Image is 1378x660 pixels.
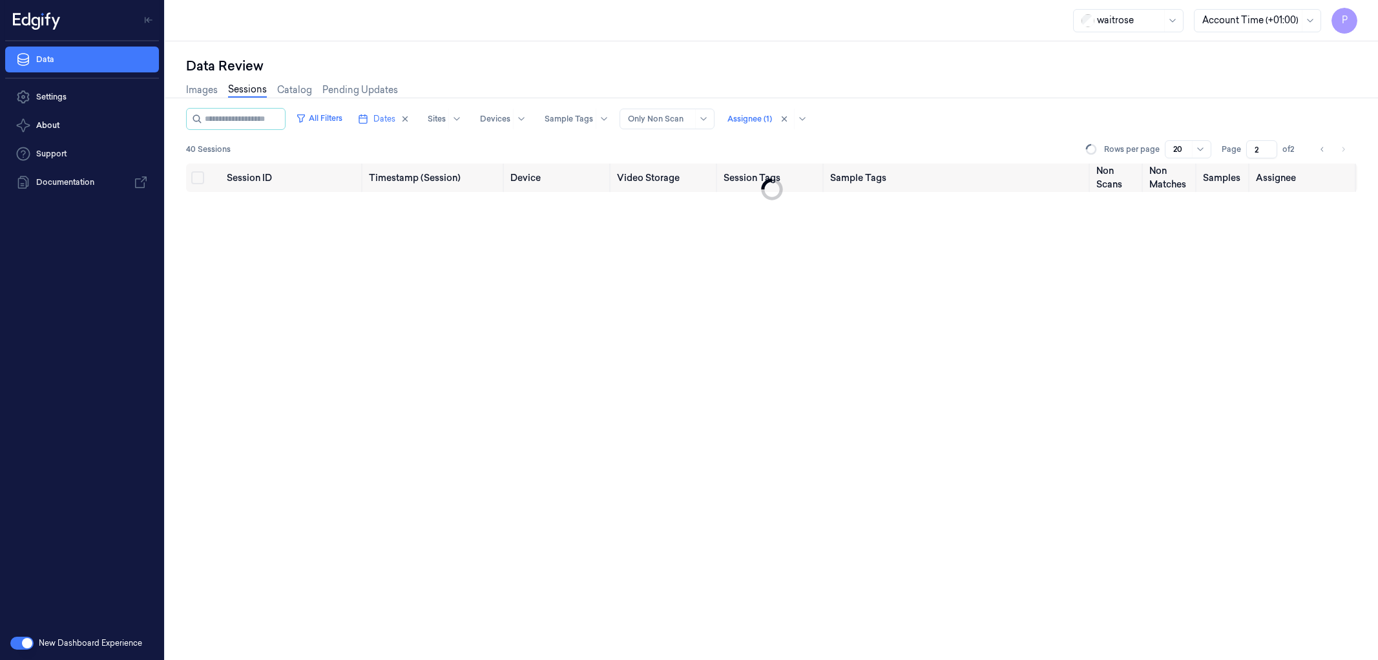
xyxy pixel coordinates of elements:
[1313,140,1331,158] button: Go to previous page
[222,164,364,192] th: Session ID
[1282,144,1303,155] span: of 2
[191,171,204,184] button: Select all
[373,113,395,125] span: Dates
[825,164,1091,192] th: Sample Tags
[291,108,348,129] button: All Filters
[5,141,159,167] a: Support
[1198,164,1251,192] th: Samples
[1091,164,1144,192] th: Non Scans
[353,109,415,129] button: Dates
[505,164,612,192] th: Device
[1313,140,1352,158] nav: pagination
[5,169,159,195] a: Documentation
[186,83,218,97] a: Images
[186,57,1357,75] div: Data Review
[5,84,159,110] a: Settings
[612,164,718,192] th: Video Storage
[322,83,398,97] a: Pending Updates
[228,83,267,98] a: Sessions
[1251,164,1357,192] th: Assignee
[277,83,312,97] a: Catalog
[5,112,159,138] button: About
[1331,8,1357,34] button: P
[364,164,506,192] th: Timestamp (Session)
[186,144,231,155] span: 40 Sessions
[5,47,159,72] a: Data
[718,164,825,192] th: Session Tags
[138,10,159,30] button: Toggle Navigation
[1104,144,1160,155] p: Rows per page
[1222,144,1241,155] span: Page
[1144,164,1197,192] th: Non Matches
